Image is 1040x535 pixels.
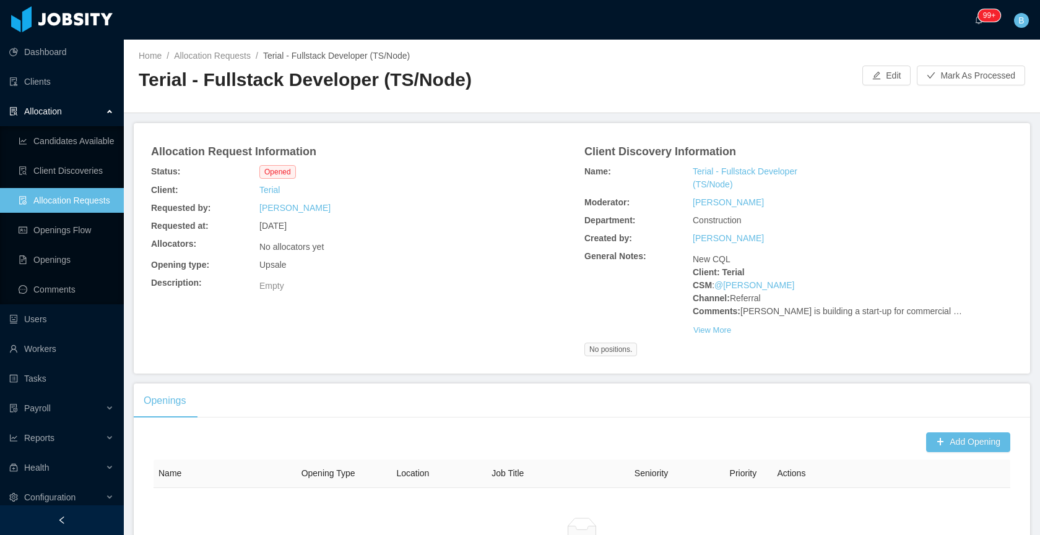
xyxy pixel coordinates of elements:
[9,366,114,391] a: icon: profileTasks
[301,468,355,478] span: Opening Type
[24,403,51,413] span: Payroll
[19,158,114,183] a: icon: file-searchClient Discoveries
[584,232,632,245] b: Created by:
[917,66,1025,85] button: checkMark As Processed
[690,212,834,229] div: Construction
[19,247,114,272] a: icon: file-textOpenings
[19,129,114,153] a: icon: line-chartCandidates Available
[9,107,18,116] i: icon: solution
[693,232,764,245] a: [PERSON_NAME]
[584,250,646,263] b: General Notes:
[259,184,280,197] a: Terial
[24,106,62,116] span: Allocation
[584,343,637,356] span: No positions.
[693,253,977,318] p: New CQL : Referral [PERSON_NAME] is building a start-up for commercial construction technology. H...
[693,165,832,191] a: Terial - Fullstack Developer (TS/Node)
[259,259,287,272] span: Upsale
[693,280,712,290] strong: CSM
[151,202,210,215] b: Requested by:
[492,468,524,478] span: Job Title
[167,51,169,61] span: /
[862,66,911,85] button: icon: editEdit
[151,220,209,233] b: Requested at:
[9,463,18,472] i: icon: medicine-box
[151,184,178,197] b: Client:
[259,281,284,291] span: Empty
[259,165,296,179] span: Opened
[256,51,258,61] span: /
[174,51,251,61] a: Allocation Requests
[151,165,180,178] b: Status:
[9,40,114,64] a: icon: pie-chartDashboard
[9,404,18,413] i: icon: file-protect
[9,69,114,94] a: icon: auditClients
[693,320,732,340] button: View More
[693,306,740,316] strong: Comments:
[19,277,114,302] a: icon: messageComments
[263,51,410,61] span: Terial - Fullstack Developer (TS/Node)
[9,336,114,361] a: icon: userWorkers
[1018,13,1024,28] span: B
[24,463,49,473] span: Health
[24,492,76,502] span: Configuration
[635,468,668,478] span: Seniority
[730,468,757,478] span: Priority
[151,238,196,250] b: Allocators:
[151,259,209,272] b: Opening type:
[259,202,331,215] a: [PERSON_NAME]
[158,468,181,478] span: Name
[584,196,630,209] b: Moderator:
[396,468,429,478] span: Location
[693,267,745,277] strong: Client: Terial
[926,432,1010,452] button: icon: plusAdd Opening
[19,188,114,213] a: icon: file-doneAllocation Requests
[259,241,324,254] div: No allocators yet
[139,51,162,61] a: Home
[777,468,805,478] span: Actions
[9,434,18,442] i: icon: line-chart
[139,67,582,93] h2: Terial - Fullstack Developer (TS/Node)
[24,433,54,443] span: Reports
[9,493,18,502] i: icon: setting
[134,383,196,418] div: Openings
[259,220,287,233] span: [DATE]
[693,293,730,303] strong: Channel:
[978,9,1000,22] sup: 245
[9,307,114,332] a: icon: robotUsers
[151,143,316,160] article: Allocation Request Information
[714,280,794,290] a: @[PERSON_NAME]
[584,214,635,227] b: Department:
[974,15,983,24] i: icon: bell
[19,218,114,242] a: icon: idcardOpenings Flow
[584,165,611,178] b: Name:
[584,143,736,160] article: Client Discovery Information
[693,196,764,209] a: [PERSON_NAME]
